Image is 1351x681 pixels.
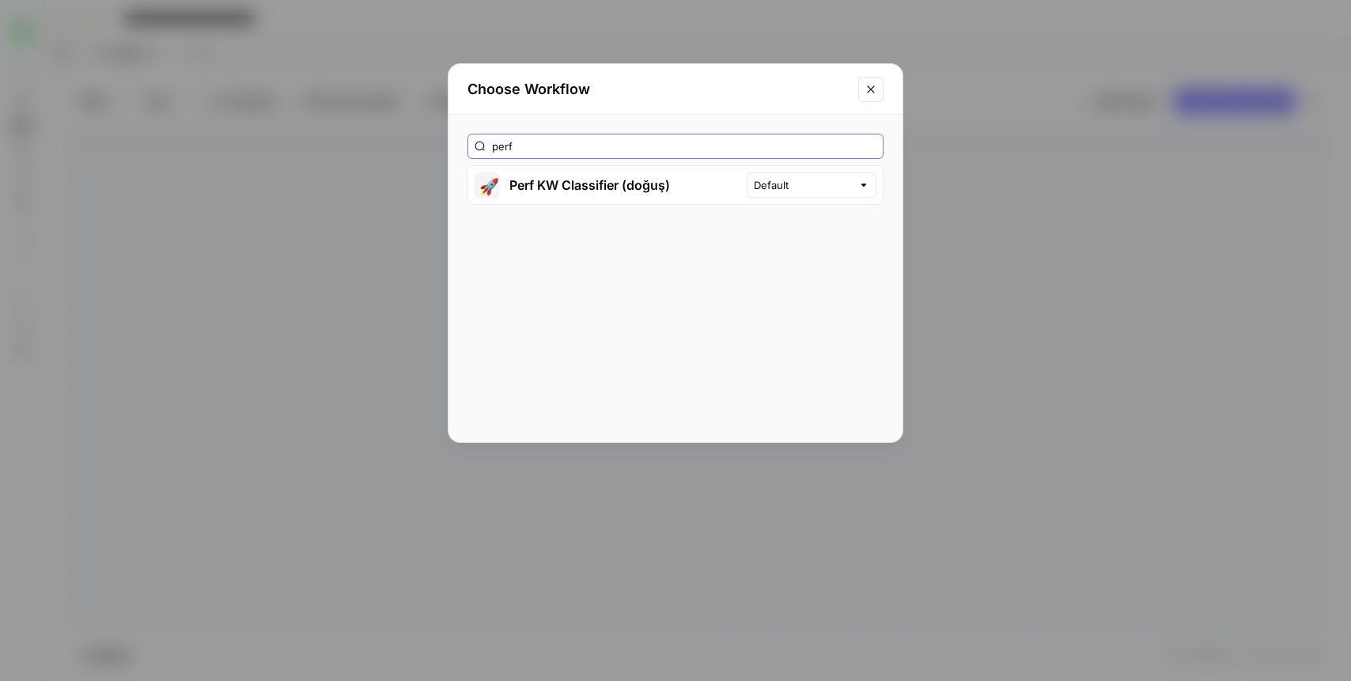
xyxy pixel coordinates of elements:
[858,77,884,102] button: Close modal
[492,138,876,154] input: Search Workflows
[754,177,852,193] input: Default
[468,166,747,204] button: 🚀Perf KW Classifier (doğuş)
[479,177,495,193] span: 🚀
[467,78,849,100] h2: Choose Workflow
